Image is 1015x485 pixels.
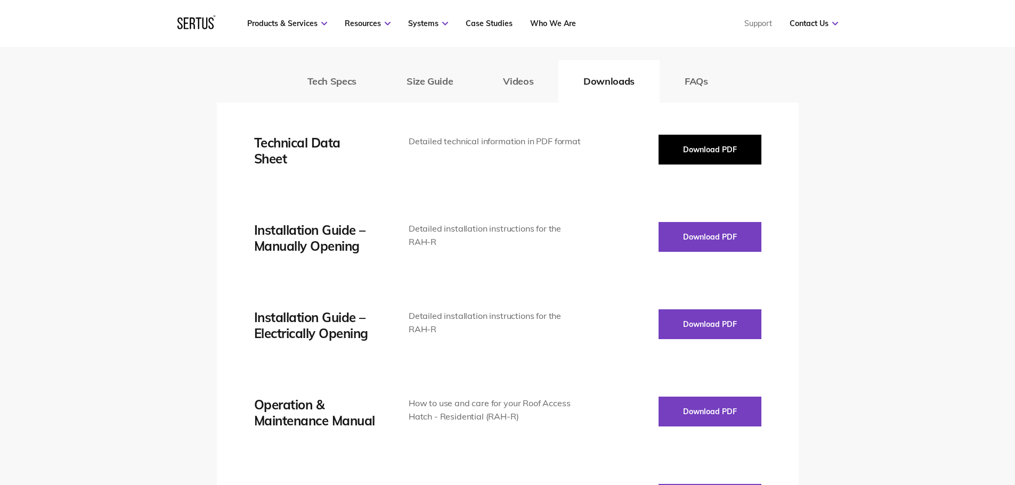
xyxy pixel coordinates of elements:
button: Videos [478,60,558,103]
a: Resources [345,19,391,28]
button: FAQs [660,60,733,103]
button: Tech Specs [282,60,381,103]
a: Who We Are [530,19,576,28]
div: Installation Guide – Manually Opening [254,222,377,254]
button: Download PDF [659,309,761,339]
div: Detailed installation instructions for the RAH-R [409,222,585,249]
div: Installation Guide – Electrically Opening [254,309,377,341]
button: Size Guide [381,60,478,103]
a: Case Studies [466,19,513,28]
div: Technical Data Sheet [254,135,377,167]
a: Contact Us [790,19,838,28]
button: Download PDF [659,397,761,426]
button: Download PDF [659,135,761,165]
div: Operation & Maintenance Manual [254,397,377,429]
a: Support [744,19,772,28]
div: How to use and care for your Roof Access Hatch - Residential (RAH-R) [409,397,585,424]
button: Download PDF [659,222,761,252]
a: Products & Services [247,19,327,28]
a: Systems [408,19,448,28]
div: Detailed technical information in PDF format [409,135,585,149]
div: Detailed installation instructions for the RAH-R [409,309,585,336]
